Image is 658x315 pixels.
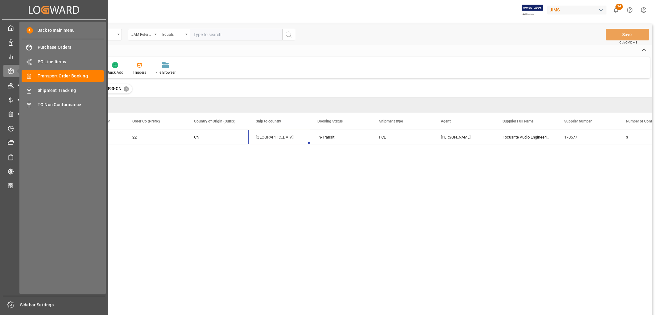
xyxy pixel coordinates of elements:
[503,119,533,123] span: Supplier Full Name
[38,59,104,65] span: PO Line Items
[3,51,105,63] a: My Reports
[194,119,235,123] span: Country of Origin (Suffix)
[606,29,649,40] button: Save
[132,119,160,123] span: Order Co (Prefix)
[20,302,106,308] span: Sidebar Settings
[3,151,105,163] a: Sailing Schedules
[557,130,619,144] div: 170677
[564,119,592,123] span: Supplier Number
[33,27,75,34] span: Back to main menu
[317,119,343,123] span: Booking Status
[256,130,303,144] div: [GEOGRAPHIC_DATA]
[3,165,105,177] a: Tracking Shipment
[128,29,159,40] button: open menu
[441,130,488,144] div: [PERSON_NAME]
[38,102,104,108] span: TO Non Conformance
[3,122,105,134] a: Timeslot Management V2
[3,137,105,149] a: Document Management
[3,36,105,48] a: Data Management
[131,30,152,37] div: JAM Reference Number
[38,73,104,79] span: Transport Order Booking
[3,180,105,192] a: CO2 Calculator
[133,70,146,75] div: Triggers
[3,22,105,34] a: My Cockpit
[619,40,637,45] span: Ctrl/CMD + S
[155,70,176,75] div: File Browser
[282,29,295,40] button: search button
[106,70,123,75] div: Quick Add
[22,56,104,68] a: PO Line Items
[38,44,104,51] span: Purchase Orders
[609,3,623,17] button: show 34 new notifications
[495,130,557,144] div: Focusrite Audio Engineering (W/T*)-
[379,119,403,123] span: Shipment type
[159,29,190,40] button: open menu
[132,130,179,144] div: 22
[22,70,104,82] a: Transport Order Booking
[522,5,543,15] img: Exertis%20JAM%20-%20Email%20Logo.jpg_1722504956.jpg
[22,99,104,111] a: TO Non Conformance
[547,6,606,15] div: JIMS
[256,119,281,123] span: Ship to country
[22,84,104,96] a: Shipment Tracking
[623,3,637,17] button: Help Center
[124,86,129,92] div: ✕
[190,29,282,40] input: Type to search
[615,4,623,10] span: 34
[317,130,364,144] div: In-Transit
[38,87,104,94] span: Shipment Tracking
[379,130,426,144] div: FCL
[95,86,122,91] span: 22-10393-CN
[22,41,104,53] a: Purchase Orders
[441,119,451,123] span: Agent
[547,4,609,16] button: JIMS
[194,130,241,144] div: CN
[162,30,183,37] div: Equals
